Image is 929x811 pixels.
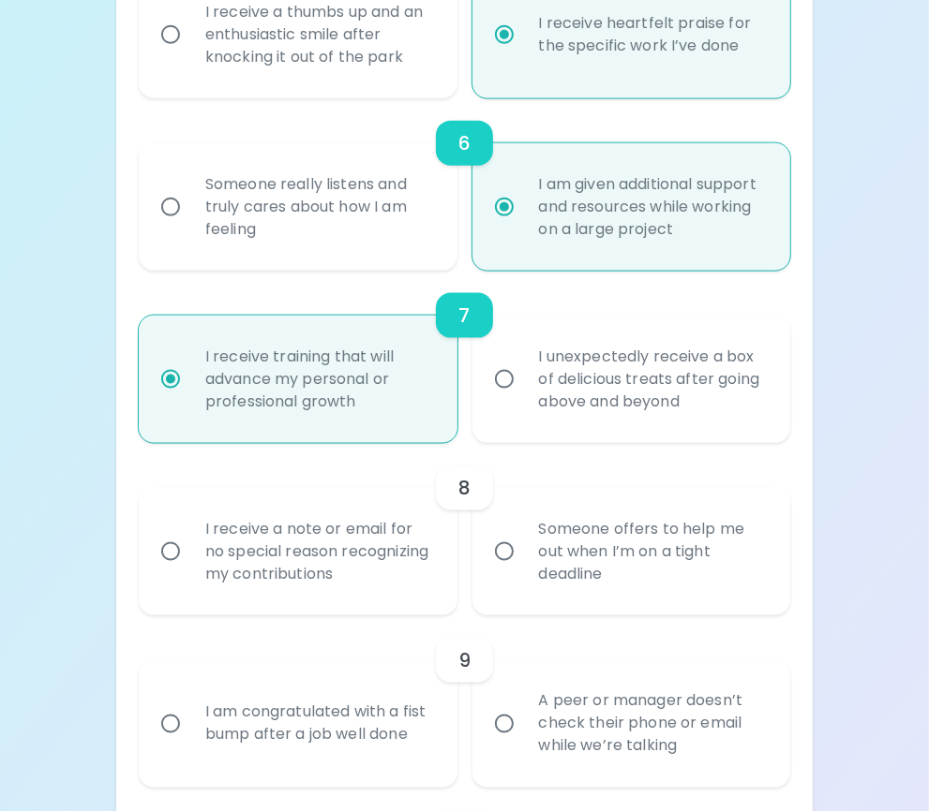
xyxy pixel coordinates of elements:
div: choice-group-check [139,443,790,615]
h6: 7 [458,301,470,331]
div: I am congratulated with a fist bump after a job well done [190,679,447,769]
h6: 9 [458,645,471,675]
div: I unexpectedly receive a box of delicious treats after going above and beyond [524,323,781,435]
div: A peer or manager doesn’t check their phone or email while we’re talking [524,668,781,780]
div: Someone offers to help me out when I’m on a tight deadline [524,495,781,608]
div: choice-group-check [139,615,790,788]
div: Someone really listens and truly cares about how I am feeling [190,151,447,263]
h6: 6 [458,128,471,158]
div: I receive training that will advance my personal or professional growth [190,323,447,435]
div: I am given additional support and resources while working on a large project [524,151,781,263]
div: choice-group-check [139,98,790,271]
h6: 8 [458,473,471,503]
div: I receive a note or email for no special reason recognizing my contributions [190,495,447,608]
div: choice-group-check [139,271,790,443]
